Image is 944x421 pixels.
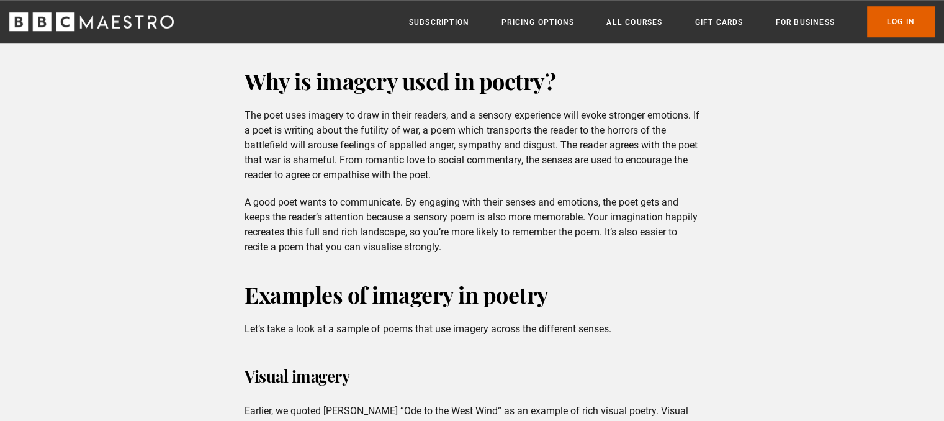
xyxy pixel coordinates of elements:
nav: Primary [409,6,935,37]
a: All Courses [606,16,662,29]
p: Let’s take a look at a sample of poems that use imagery across the different senses. [245,322,699,337]
a: Subscription [409,16,469,29]
a: Log In [867,6,935,37]
svg: BBC Maestro [9,12,174,31]
p: A good poet wants to communicate. By engaging with their senses and emotions, the poet gets and k... [245,195,699,255]
p: The poet uses imagery to draw in their readers, and a sensory experience will evoke stronger emot... [245,108,699,183]
a: Pricing Options [501,16,574,29]
h2: Examples of imagery in poetry [245,279,699,309]
h2: Why is imagery used in poetry? [245,66,699,96]
a: Gift Cards [695,16,743,29]
h3: Visual imagery [245,361,699,391]
a: For business [775,16,834,29]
